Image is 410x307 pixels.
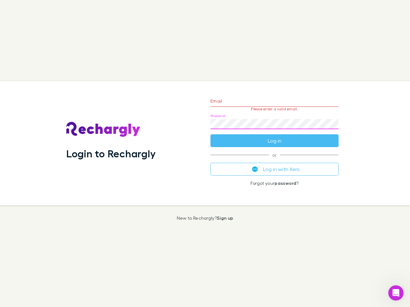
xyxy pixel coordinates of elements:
[210,163,339,176] button: Log in with Xero
[66,147,156,160] h1: Login to Rechargly
[210,107,339,111] p: Please enter a valid email.
[66,122,141,137] img: Rechargly's Logo
[210,181,339,186] p: Forgot your ?
[217,215,233,221] a: Sign up
[177,216,234,221] p: New to Rechargly?
[210,114,225,118] label: Password
[275,180,296,186] a: password
[252,166,258,172] img: Xero's logo
[210,134,339,147] button: Log in
[388,285,404,301] iframe: Intercom live chat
